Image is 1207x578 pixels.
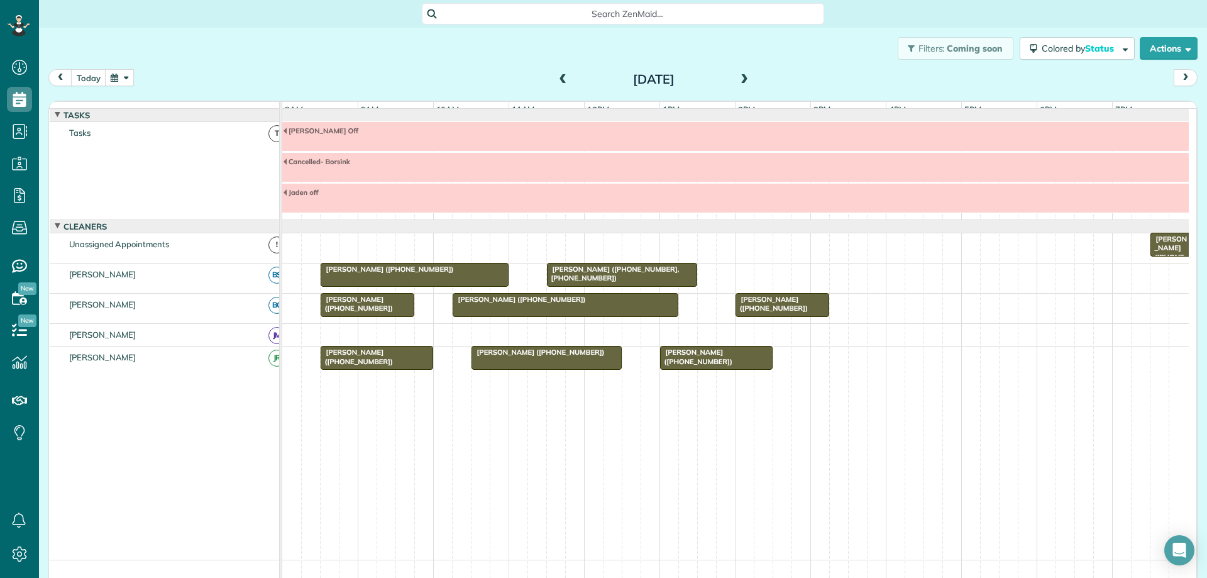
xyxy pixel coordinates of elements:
[1042,43,1118,54] span: Colored by
[67,330,139,340] span: [PERSON_NAME]
[320,265,455,274] span: [PERSON_NAME] ([PHONE_NUMBER])
[320,295,394,313] span: [PERSON_NAME] ([PHONE_NUMBER])
[61,110,92,120] span: Tasks
[67,269,139,279] span: [PERSON_NAME]
[918,43,945,54] span: Filters:
[71,69,106,86] button: today
[1174,69,1198,86] button: next
[659,348,733,365] span: [PERSON_NAME] ([PHONE_NUMBER])
[1140,37,1198,60] button: Actions
[471,348,605,357] span: [PERSON_NAME] ([PHONE_NUMBER])
[1085,43,1116,54] span: Status
[268,236,285,253] span: !
[546,265,680,282] span: [PERSON_NAME] ([PHONE_NUMBER], [PHONE_NUMBER])
[1037,104,1059,114] span: 6pm
[67,352,139,362] span: [PERSON_NAME]
[962,104,984,114] span: 5pm
[585,104,612,114] span: 12pm
[452,295,587,304] span: [PERSON_NAME] ([PHONE_NUMBER])
[886,104,908,114] span: 4pm
[282,188,319,197] span: Jaden off
[67,128,93,138] span: Tasks
[268,297,285,314] span: BC
[268,267,285,284] span: BS
[1164,535,1194,565] div: Open Intercom Messenger
[282,104,306,114] span: 8am
[268,350,285,367] span: JR
[1113,104,1135,114] span: 7pm
[282,157,351,166] span: Cancelled- Borsink
[575,72,732,86] h2: [DATE]
[811,104,833,114] span: 3pm
[1020,37,1135,60] button: Colored byStatus
[268,125,285,142] span: T
[48,69,72,86] button: prev
[434,104,462,114] span: 10am
[67,239,172,249] span: Unassigned Appointments
[67,299,139,309] span: [PERSON_NAME]
[358,104,382,114] span: 9am
[320,348,394,365] span: [PERSON_NAME] ([PHONE_NUMBER])
[1150,235,1187,279] span: [PERSON_NAME] ([PHONE_NUMBER])
[18,282,36,295] span: New
[947,43,1003,54] span: Coming soon
[18,314,36,327] span: New
[268,327,285,344] span: JM
[61,221,109,231] span: Cleaners
[736,104,758,114] span: 2pm
[660,104,682,114] span: 1pm
[282,126,359,135] span: [PERSON_NAME] Off
[735,295,808,313] span: [PERSON_NAME] ([PHONE_NUMBER])
[509,104,537,114] span: 11am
